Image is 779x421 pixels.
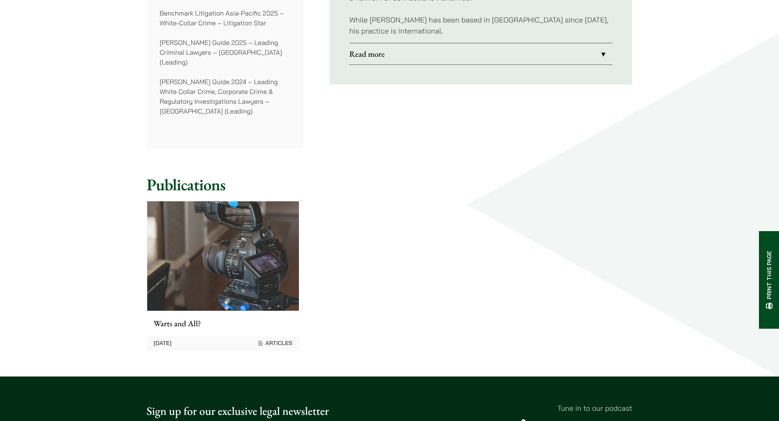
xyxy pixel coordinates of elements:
p: While [PERSON_NAME] has been based in [GEOGRAPHIC_DATA] since [DATE], his practice is international. [349,14,613,36]
time: [DATE] [154,339,172,347]
a: Graphic for article on broadcasting in Hong Kong courts Warts and All? [DATE] Articles [147,201,299,350]
p: Sign up for our exclusive legal newsletter [147,403,383,420]
img: Graphic for article on broadcasting in Hong Kong courts [147,201,299,310]
p: Benchmark Litigation Asia-Pacific 2025 – White-Collar Crime – Litigation Star [160,8,291,28]
span: Articles [257,339,292,347]
h2: Publications [147,175,633,194]
p: [PERSON_NAME] Guide 2025 – Leading Criminal Lawyers – [GEOGRAPHIC_DATA] (Leading) [160,38,291,67]
p: Tune in to our podcast [396,403,633,414]
p: [PERSON_NAME] Guide 2024 – Leading White Collar Crime, Corporate Crime & Regulatory Investigation... [160,77,291,116]
p: Warts and All? [154,317,292,330]
a: Read more [349,43,613,65]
